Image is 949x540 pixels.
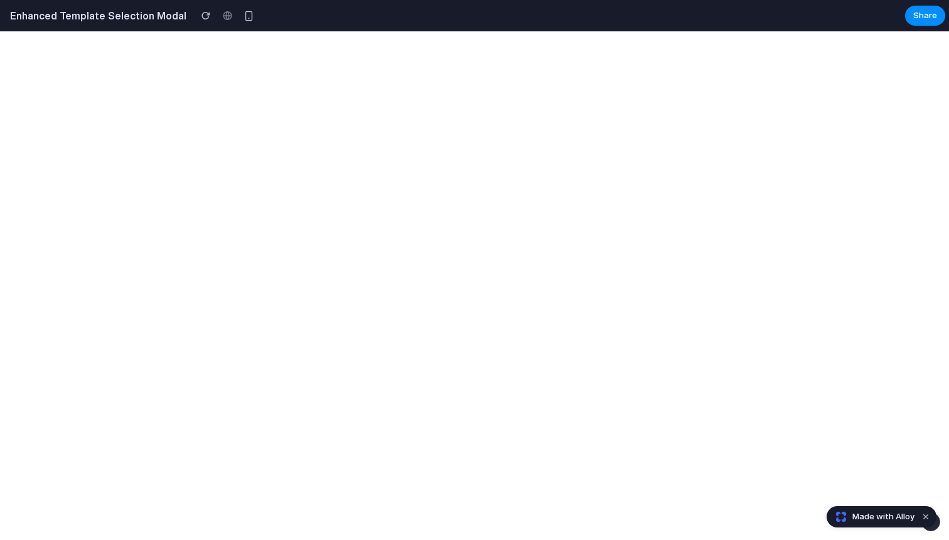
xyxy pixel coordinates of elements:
[852,511,914,523] span: Made with Alloy
[918,509,933,524] button: Dismiss watermark
[913,9,937,22] span: Share
[5,8,186,23] h2: Enhanced Template Selection Modal
[827,511,916,523] a: Made with Alloy
[905,6,945,26] button: Share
